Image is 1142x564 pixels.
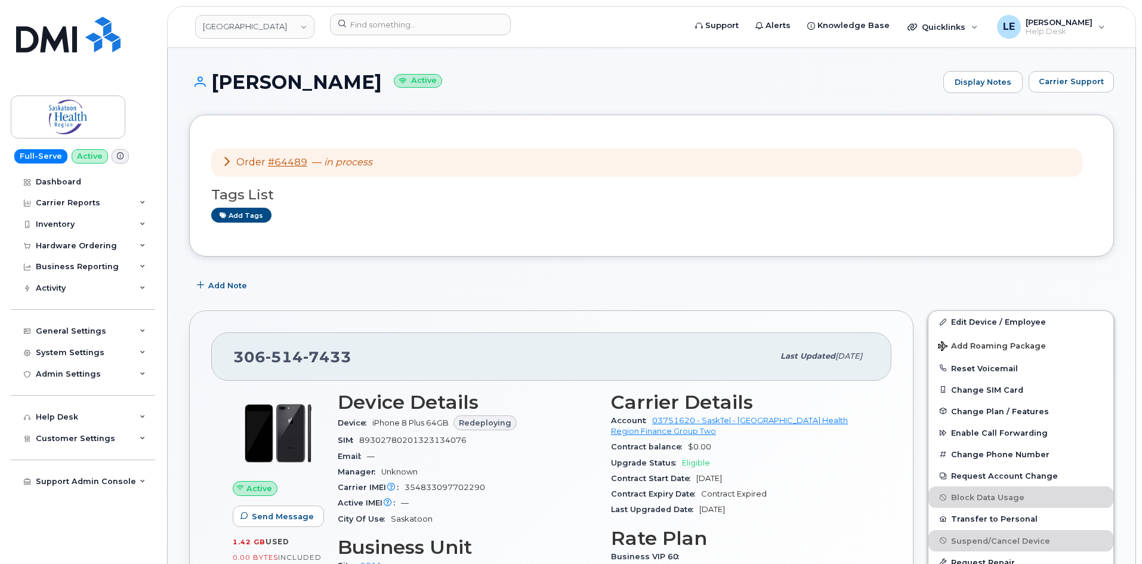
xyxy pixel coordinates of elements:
[381,467,418,476] span: Unknown
[1026,27,1092,36] span: Help Desk
[459,417,511,429] span: Redeploying
[1003,20,1015,34] span: LE
[195,15,314,39] a: Saskatoon Health Region
[246,483,272,494] span: Active
[747,14,799,38] a: Alerts
[391,514,433,523] span: Saskatoon
[189,72,937,93] h1: [PERSON_NAME]
[338,498,401,507] span: Active IMEI
[899,15,986,39] div: Quicklinks
[817,20,890,32] span: Knowledge Base
[303,348,351,366] span: 7433
[338,483,405,492] span: Carrier IMEI
[266,348,303,366] span: 514
[699,505,725,514] span: [DATE]
[611,552,685,561] span: Business VIP 60
[928,443,1113,465] button: Change Phone Number
[928,508,1113,529] button: Transfer to Personal
[799,14,898,38] a: Knowledge Base
[835,352,862,360] span: [DATE]
[338,537,597,558] h3: Business Unit
[233,348,351,366] span: 306
[705,20,739,32] span: Support
[394,74,442,88] small: Active
[611,489,701,498] span: Contract Expiry Date
[1029,71,1114,93] button: Carrier Support
[780,352,835,360] span: Last updated
[233,506,324,527] button: Send Message
[611,458,682,467] span: Upgrade Status
[928,400,1113,422] button: Change Plan / Features
[233,553,278,562] span: 0.00 Bytes
[367,452,375,461] span: —
[938,341,1046,353] span: Add Roaming Package
[611,528,870,549] h3: Rate Plan
[242,397,314,469] img: image20231002-4137094-1wnkxpl.jpeg
[338,467,381,476] span: Manager
[922,22,965,32] span: Quicklinks
[928,422,1113,443] button: Enable Call Forwarding
[696,474,722,483] span: [DATE]
[338,436,359,445] span: SIM
[372,418,449,427] span: iPhone 8 Plus 64GB
[338,452,367,461] span: Email
[401,498,409,507] span: —
[687,14,747,38] a: Support
[928,530,1113,551] button: Suspend/Cancel Device
[611,442,688,451] span: Contract balance
[1039,76,1104,87] span: Carrier Support
[252,511,314,522] span: Send Message
[928,357,1113,379] button: Reset Voicemail
[359,436,467,445] span: 89302780201323134076
[236,156,266,168] span: Order
[405,483,485,492] span: 354833097702290
[943,71,1023,94] a: Display Notes
[338,418,372,427] span: Device
[1090,512,1133,555] iframe: Messenger Launcher
[989,15,1113,39] div: Logan Ellison
[951,406,1049,415] span: Change Plan / Features
[312,156,372,168] span: —
[928,333,1113,357] button: Add Roaming Package
[189,275,257,296] button: Add Note
[928,379,1113,400] button: Change SIM Card
[951,536,1050,545] span: Suspend/Cancel Device
[211,208,271,223] a: Add tags
[928,311,1113,332] a: Edit Device / Employee
[268,156,307,168] a: #64489
[266,537,289,546] span: used
[688,442,711,451] span: $0.00
[928,486,1113,508] button: Block Data Usage
[951,429,1048,437] span: Enable Call Forwarding
[1026,17,1092,27] span: [PERSON_NAME]
[611,505,699,514] span: Last Upgraded Date
[330,14,511,35] input: Find something...
[766,20,791,32] span: Alerts
[338,392,597,413] h3: Device Details
[208,280,247,291] span: Add Note
[611,416,848,436] a: 03751620 - SaskTel - [GEOGRAPHIC_DATA] Health Region Finance Group Two
[701,489,767,498] span: Contract Expired
[233,538,266,546] span: 1.42 GB
[611,474,696,483] span: Contract Start Date
[211,187,1092,202] h3: Tags List
[324,156,372,168] em: in process
[338,514,391,523] span: City Of Use
[611,392,870,413] h3: Carrier Details
[682,458,710,467] span: Eligible
[928,465,1113,486] button: Request Account Change
[611,416,652,425] span: Account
